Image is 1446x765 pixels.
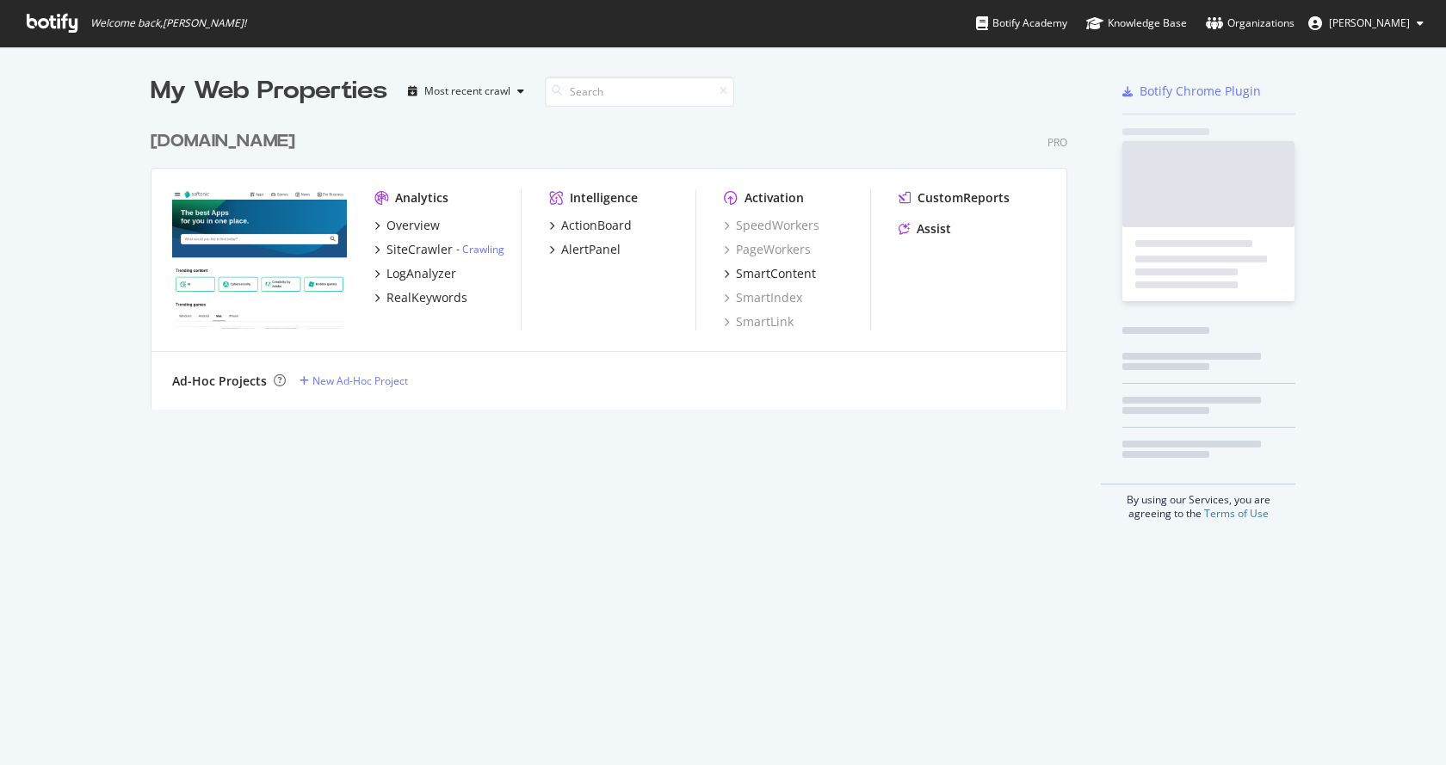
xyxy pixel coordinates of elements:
[374,241,504,258] a: SiteCrawler- Crawling
[976,15,1067,32] div: Botify Academy
[374,217,440,234] a: Overview
[374,289,467,306] a: RealKeywords
[1295,9,1437,37] button: [PERSON_NAME]
[401,77,531,105] button: Most recent crawl
[545,77,734,107] input: Search
[561,217,632,234] div: ActionBoard
[549,241,621,258] a: AlertPanel
[724,313,794,330] a: SmartLink
[1204,506,1269,521] a: Terms of Use
[90,16,246,30] span: Welcome back, [PERSON_NAME] !
[1140,83,1261,100] div: Botify Chrome Plugin
[918,189,1010,207] div: CustomReports
[724,241,811,258] a: PageWorkers
[386,289,467,306] div: RealKeywords
[386,241,453,258] div: SiteCrawler
[899,189,1010,207] a: CustomReports
[724,289,802,306] a: SmartIndex
[374,265,456,282] a: LogAnalyzer
[151,129,295,154] div: [DOMAIN_NAME]
[1086,15,1187,32] div: Knowledge Base
[386,217,440,234] div: Overview
[724,265,816,282] a: SmartContent
[724,217,819,234] a: SpeedWorkers
[172,373,267,390] div: Ad-Hoc Projects
[561,241,621,258] div: AlertPanel
[151,74,387,108] div: My Web Properties
[1047,135,1067,150] div: Pro
[1101,484,1295,521] div: By using our Services, you are agreeing to the
[312,373,408,388] div: New Ad-Hoc Project
[917,220,951,238] div: Assist
[1329,15,1410,30] span: Ferran Gavin
[1206,15,1295,32] div: Organizations
[736,265,816,282] div: SmartContent
[899,220,951,238] a: Assist
[300,373,408,388] a: New Ad-Hoc Project
[172,189,347,329] img: Softonic.com
[395,189,448,207] div: Analytics
[1122,83,1261,100] a: Botify Chrome Plugin
[456,242,504,256] div: -
[151,129,302,154] a: [DOMAIN_NAME]
[151,108,1081,410] div: grid
[386,265,456,282] div: LogAnalyzer
[462,242,504,256] a: Crawling
[549,217,632,234] a: ActionBoard
[745,189,804,207] div: Activation
[570,189,638,207] div: Intelligence
[424,86,510,96] div: Most recent crawl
